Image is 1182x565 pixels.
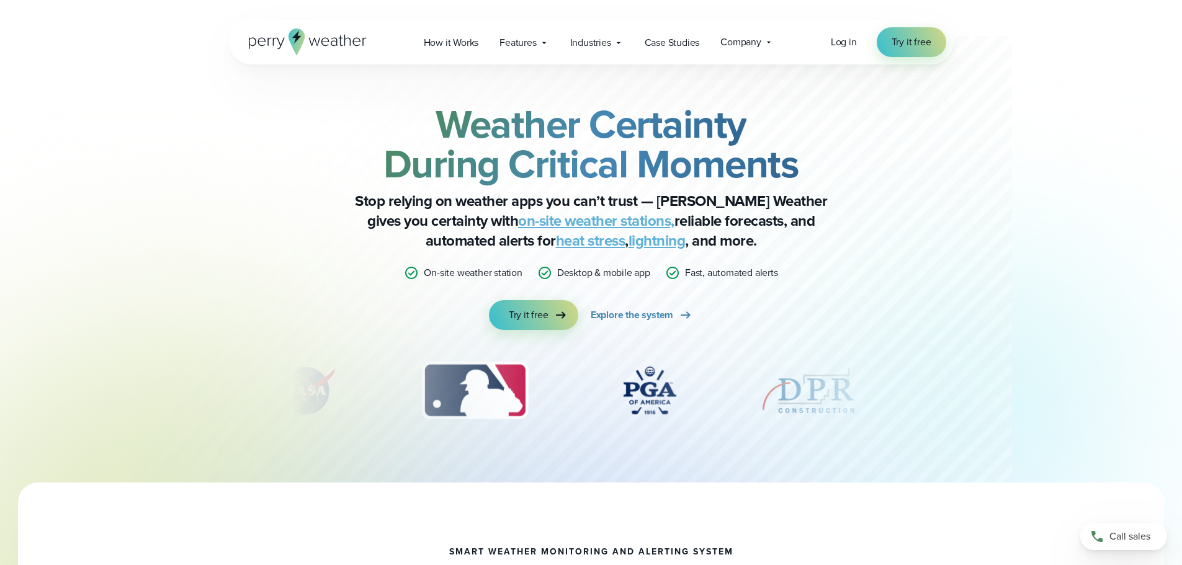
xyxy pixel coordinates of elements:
[600,360,699,422] div: 4 of 12
[759,360,858,422] div: 5 of 12
[759,360,858,422] img: DPR-Construction.svg
[424,35,479,50] span: How it Works
[449,547,733,557] h1: smart weather monitoring and alerting system
[410,360,540,422] div: 3 of 12
[570,35,611,50] span: Industries
[892,35,931,50] span: Try it free
[634,30,710,55] a: Case Studies
[877,27,946,57] a: Try it free
[600,360,699,422] img: PGA.svg
[685,265,778,280] p: Fast, automated alerts
[410,360,540,422] img: MLB.svg
[291,360,892,428] div: slideshow
[831,35,857,49] span: Log in
[499,35,536,50] span: Features
[489,300,578,330] a: Try it free
[413,30,490,55] a: How it Works
[591,300,693,330] a: Explore the system
[518,210,674,232] a: on-site weather stations,
[645,35,700,50] span: Case Studies
[831,35,857,50] a: Log in
[557,265,650,280] p: Desktop & mobile app
[591,308,673,323] span: Explore the system
[629,229,686,252] a: lightning
[1109,529,1150,544] span: Call sales
[383,95,799,193] strong: Weather Certainty During Critical Moments
[263,360,350,422] img: NASA.svg
[720,35,761,50] span: Company
[263,360,350,422] div: 2 of 12
[424,265,522,280] p: On-site weather station
[343,191,839,251] p: Stop relying on weather apps you can’t trust — [PERSON_NAME] Weather gives you certainty with rel...
[509,308,548,323] span: Try it free
[1080,523,1167,550] a: Call sales
[556,229,625,252] a: heat stress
